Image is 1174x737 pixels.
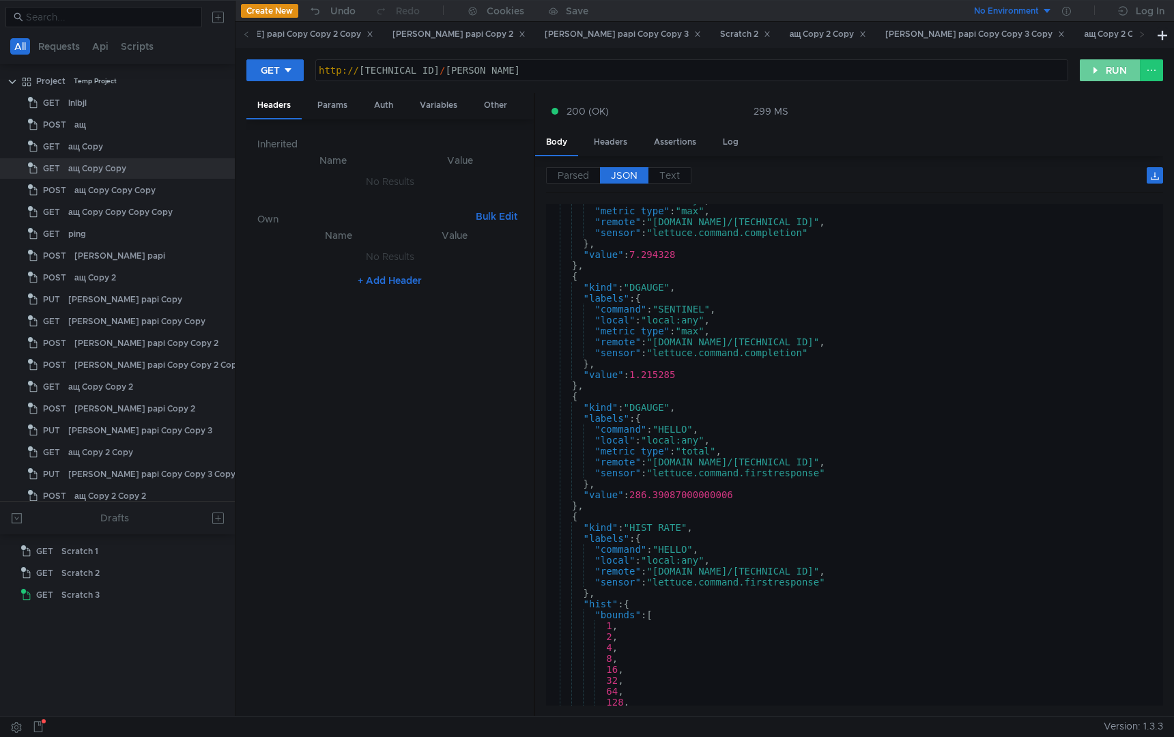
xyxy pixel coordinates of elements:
div: Drafts [100,510,129,526]
div: Undo [330,3,356,19]
div: ащ Copy Copy 2 [68,377,133,397]
div: [PERSON_NAME] papi Copy Copy 3 [545,27,701,42]
div: Temp Project [74,71,117,91]
div: ping [68,224,86,244]
div: [PERSON_NAME] papi Copy Copy 2 [74,333,218,353]
div: Redo [396,3,420,19]
th: Value [397,227,512,244]
th: Value [398,152,523,169]
span: GET [43,136,60,157]
button: Scripts [117,38,158,55]
div: [PERSON_NAME] papi Copy [68,289,182,310]
nz-embed-empty: No Results [366,250,414,263]
div: Log [712,130,749,155]
button: + Add Header [352,272,427,289]
div: Params [306,93,358,118]
button: All [10,38,30,55]
h6: Own [257,211,470,227]
div: Scratch 3 [61,585,100,605]
div: GET [261,63,280,78]
div: Scratch 2 [720,27,771,42]
div: No Environment [974,5,1039,18]
span: GET [43,442,60,463]
div: [PERSON_NAME] papi Copy Copy [68,311,205,332]
span: POST [43,399,66,419]
th: Name [279,227,398,244]
div: Cookies [487,3,524,19]
div: ащ Copy [68,136,103,157]
span: PUT [43,464,60,485]
span: GET [43,224,60,244]
div: [PERSON_NAME] papi Copy Copy 3 Copy [885,27,1065,42]
div: ащ Copy 2 Copy [790,27,867,42]
div: [PERSON_NAME] papi Copy 2 [392,27,526,42]
div: ащ Copy 2 Copy 2 [74,486,146,506]
div: Headers [583,130,638,155]
span: GET [43,202,60,222]
span: GET [36,585,53,605]
button: Api [88,38,113,55]
div: [PERSON_NAME] papi [74,246,165,266]
div: Save [566,6,588,16]
div: [PERSON_NAME] papi Copy Copy 2 Copy [194,27,373,42]
span: POST [43,355,66,375]
div: ащ [74,115,86,135]
button: GET [246,59,304,81]
div: ащ Copy Copy Copy [74,180,156,201]
div: [PERSON_NAME] papi Copy Copy 3 [68,420,212,441]
button: Requests [34,38,84,55]
span: Version: 1.3.3 [1104,717,1163,736]
div: Body [535,130,578,156]
input: Search... [26,10,194,25]
span: GET [36,541,53,562]
div: 299 MS [754,105,788,117]
span: 200 (OK) [567,104,609,119]
span: GET [43,93,60,113]
span: POST [43,268,66,288]
span: GET [43,311,60,332]
span: POST [43,486,66,506]
span: JSON [611,169,638,182]
div: Auth [363,93,404,118]
h6: Inherited [257,136,523,152]
div: Variables [409,93,468,118]
div: ащ Copy 2 [74,268,116,288]
div: [PERSON_NAME] papi Copy Copy 3 Copy [68,464,235,485]
div: Log In [1136,3,1164,19]
span: GET [43,158,60,179]
span: POST [43,180,66,201]
span: Parsed [558,169,589,182]
button: RUN [1080,59,1141,81]
div: ащ Copy Copy Copy Copy [68,202,173,222]
span: Text [659,169,680,182]
button: Undo [298,1,365,21]
nz-embed-empty: No Results [366,175,414,188]
span: PUT [43,289,60,310]
span: POST [43,115,66,135]
span: POST [43,333,66,353]
div: Headers [246,93,302,119]
span: PUT [43,420,60,441]
button: Bulk Edit [470,208,523,225]
div: lnlbjl [68,93,87,113]
button: Create New [241,4,298,18]
button: Redo [365,1,429,21]
div: Scratch 1 [61,541,98,562]
div: Other [473,93,518,118]
div: Assertions [643,130,707,155]
div: ащ Copy 2 Copy 2 [1084,27,1168,42]
span: POST [43,246,66,266]
span: GET [43,377,60,397]
div: Scratch 2 [61,563,100,583]
th: Name [268,152,398,169]
div: [PERSON_NAME] papi Copy 2 [74,399,195,419]
div: ащ Copy 2 Copy [68,442,133,463]
span: GET [36,563,53,583]
div: [PERSON_NAME] papi Copy Copy 2 Copy [74,355,242,375]
div: ащ Copy Copy [68,158,126,179]
div: Project [36,71,66,91]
